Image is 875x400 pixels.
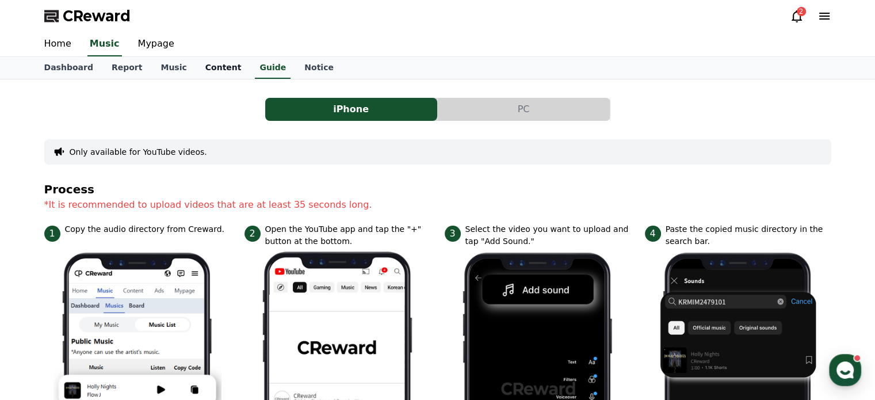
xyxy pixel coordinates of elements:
[102,57,152,79] a: Report
[76,304,148,333] a: Messages
[255,57,291,79] a: Guide
[445,226,461,242] span: 3
[35,32,81,56] a: Home
[87,32,122,56] a: Music
[3,304,76,333] a: Home
[63,7,131,25] span: CReward
[265,98,437,121] button: iPhone
[244,226,261,242] span: 2
[295,57,343,79] a: Notice
[44,183,831,196] h4: Process
[666,223,831,247] p: Paste the copied music directory in the search bar.
[265,223,431,247] p: Open the YouTube app and tap the "+" button at the bottom.
[438,98,610,121] button: PC
[790,9,804,23] a: 2
[265,98,438,121] a: iPhone
[44,226,60,242] span: 1
[129,32,184,56] a: Mypage
[44,198,831,212] p: *It is recommended to upload videos that are at least 35 seconds long.
[70,146,207,158] button: Only available for YouTube videos.
[44,7,131,25] a: CReward
[148,304,221,333] a: Settings
[645,226,661,242] span: 4
[65,223,224,235] p: Copy the audio directory from Creward.
[797,7,806,16] div: 2
[29,322,49,331] span: Home
[35,57,102,79] a: Dashboard
[95,322,129,332] span: Messages
[170,322,198,331] span: Settings
[196,57,251,79] a: Content
[465,223,631,247] p: Select the video you want to upload and tap "Add Sound."
[151,57,196,79] a: Music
